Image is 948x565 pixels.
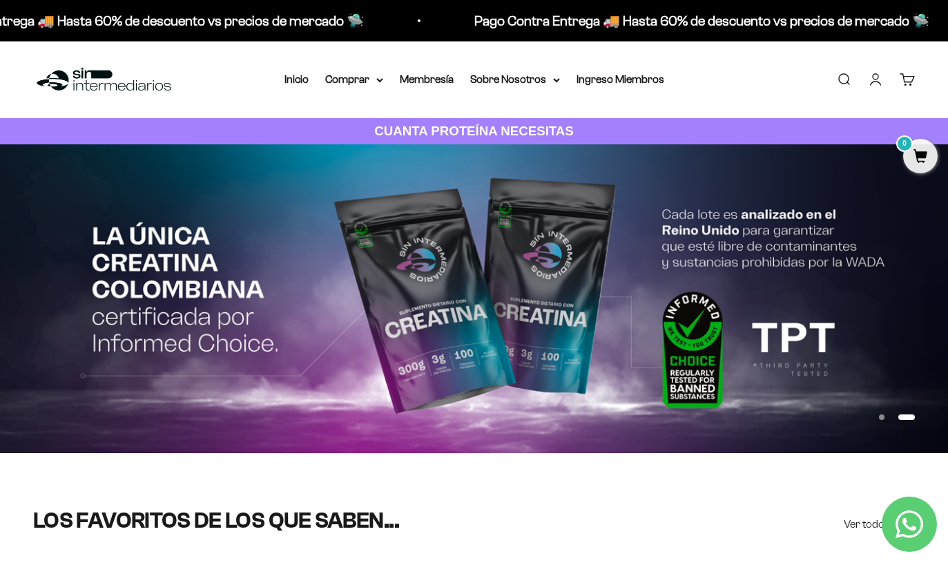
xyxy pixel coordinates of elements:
a: Ver todos [844,515,915,533]
summary: Comprar [325,70,383,88]
a: Ingreso Miembros [577,73,664,85]
span: Ver todos [844,515,890,533]
mark: 0 [896,135,913,152]
summary: Sobre Nosotros [470,70,560,88]
p: Pago Contra Entrega 🚚 Hasta 60% de descuento vs precios de mercado 🛸 [474,10,929,32]
a: Inicio [284,73,309,85]
strong: CUANTA PROTEÍNA NECESITAS [374,124,574,138]
split-lines: LOS FAVORITOS DE LOS QUE SABEN... [33,508,399,533]
a: 0 [903,150,938,165]
a: Membresía [400,73,454,85]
